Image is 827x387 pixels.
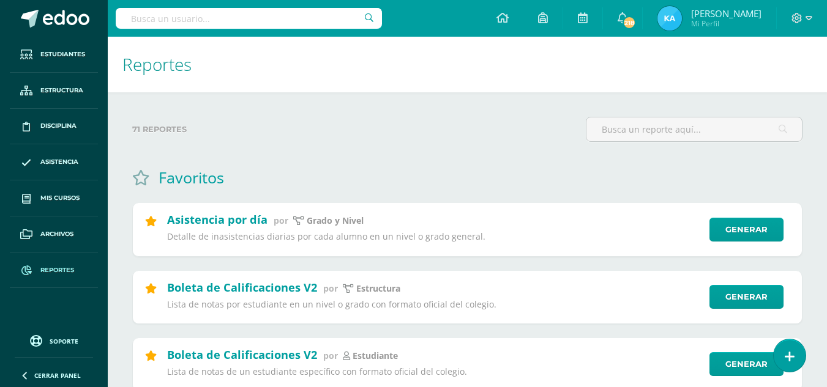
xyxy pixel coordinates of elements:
[709,285,784,309] a: Generar
[159,167,224,188] h1: Favoritos
[709,218,784,241] a: Generar
[323,282,338,294] span: por
[10,144,98,180] a: Asistencia
[691,18,762,29] span: Mi Perfil
[167,231,702,242] p: Detalle de inasistencias diarias por cada alumno en un nivel o grado general.
[40,157,78,167] span: Asistencia
[40,121,77,131] span: Disciplina
[167,212,268,227] h2: Asistencia por día
[40,86,83,95] span: Estructura
[10,109,98,145] a: Disciplina
[116,8,382,29] input: Busca un usuario...
[10,37,98,73] a: Estudiantes
[10,180,98,216] a: Mis cursos
[122,53,192,76] span: Reportes
[356,283,400,294] p: Estructura
[167,366,702,377] p: Lista de notas de un estudiante específico con formato oficial del colegio.
[10,216,98,252] a: Archivos
[167,347,317,362] h2: Boleta de Calificaciones V2
[274,215,288,226] span: por
[353,350,398,361] p: estudiante
[40,265,74,275] span: Reportes
[132,117,576,142] label: 71 reportes
[709,352,784,376] a: Generar
[586,117,802,141] input: Busca un reporte aquí...
[657,6,682,31] img: 258196113818b181416f1cb94741daed.png
[10,252,98,289] a: Reportes
[40,229,73,239] span: Archivos
[10,73,98,109] a: Estructura
[50,337,78,345] span: Soporte
[40,193,80,203] span: Mis cursos
[167,280,317,295] h2: Boleta de Calificaciones V2
[691,7,762,20] span: [PERSON_NAME]
[167,299,702,310] p: Lista de notas por estudiante en un nivel o grado con formato oficial del colegio.
[623,16,636,29] span: 218
[307,215,364,226] p: Grado y Nivel
[323,350,338,361] span: por
[40,50,85,59] span: Estudiantes
[15,332,93,348] a: Soporte
[34,371,81,380] span: Cerrar panel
